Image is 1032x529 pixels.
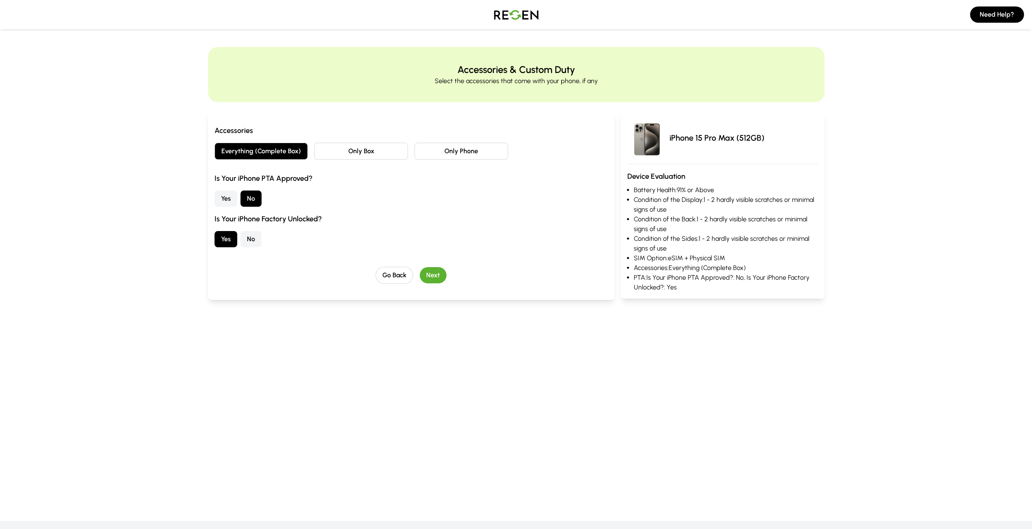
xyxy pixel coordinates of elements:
[414,143,508,160] button: Only Phone
[488,3,545,26] img: Logo
[634,234,817,253] li: Condition of the Sides: 1 - 2 hardly visible scratches or minimal signs of use
[435,76,598,86] p: Select the accessories that come with your phone, if any
[314,143,408,160] button: Only Box
[420,267,446,283] button: Next
[634,214,817,234] li: Condition of the Back: 1 - 2 hardly visible scratches or minimal signs of use
[215,213,608,225] h3: Is Your iPhone Factory Unlocked?
[215,125,608,136] h3: Accessories
[634,185,817,195] li: Battery Health: 91% or Above
[240,191,262,207] button: No
[634,273,817,292] li: PTA: Is Your iPhone PTA Approved?: No, Is Your iPhone Factory Unlocked?: Yes
[669,132,764,143] p: iPhone 15 Pro Max (512GB)
[634,195,817,214] li: Condition of the Display: 1 - 2 hardly visible scratches or minimal signs of use
[215,173,608,184] h3: Is Your iPhone PTA Approved?
[634,263,817,273] li: Accessories: Everything (Complete Box)
[634,253,817,263] li: SIM Option: eSIM + Physical SIM
[970,6,1024,23] button: Need Help?
[215,231,237,247] button: Yes
[375,267,413,284] button: Go Back
[215,143,308,160] button: Everything (Complete Box)
[240,231,262,247] button: No
[627,118,666,157] img: iPhone 15 Pro Max
[457,63,575,76] h2: Accessories & Custom Duty
[215,191,237,207] button: Yes
[627,171,817,182] h3: Device Evaluation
